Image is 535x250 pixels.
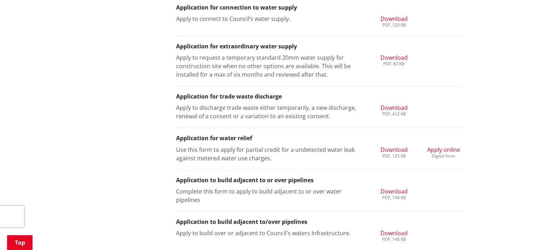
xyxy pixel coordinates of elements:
a: Download PDF, 412 KB [380,103,407,116]
span: Download [380,104,407,112]
a: Download PDF, 148 KB [380,187,407,200]
a: Download PDF, 148 KB [380,229,407,242]
span: Apply online [427,146,460,154]
span: Download [380,15,407,23]
a: Download PDF, 82 KB [380,53,407,66]
span: Download [380,229,407,237]
div: PDF, 125 KB [380,154,407,158]
iframe: Messenger Launcher [502,220,528,246]
h3: Application to build adjacent to/over pipelines [176,219,463,225]
p: Apply to discharge trade waste either temporarily, a new discharge, renewal of a consent or a var... [176,103,364,120]
span: Download [380,54,407,61]
h3: Application for water relief [176,135,463,142]
a: Download PDF, 125 KB [380,145,407,158]
h3: Application to build adjacent to or over pipelines [176,177,463,184]
a: Apply online Digital form [427,145,460,158]
span: Download [380,187,407,195]
p: Apply to build over or adjacent to Council's waters Infrastructure. [176,229,364,237]
div: PDF, 82 KB [380,62,407,66]
div: PDF, 148 KB [380,196,407,200]
p: Apply to request a temporary standard 20mm water supply for construction site when no other optio... [176,53,364,79]
div: Digital form [427,154,460,158]
p: Complete this form to apply to build adjacent to or over water pipelines [176,187,364,204]
h3: Application for trade waste discharge [176,93,463,100]
a: Download PDF, 120 KB [380,14,407,27]
p: Apply to connect to Council’s water supply. [176,14,364,23]
h3: Application for connection to water supply [176,4,463,11]
div: PDF, 148 KB [380,237,407,242]
h3: Application for extraordinary water supply [176,43,463,50]
p: Use this form to apply for partial credit for a undetected water leak against metered water use c... [176,145,364,162]
span: Download [380,146,407,154]
a: Top [7,235,33,250]
div: PDF, 120 KB [380,23,407,27]
div: PDF, 412 KB [380,112,407,116]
